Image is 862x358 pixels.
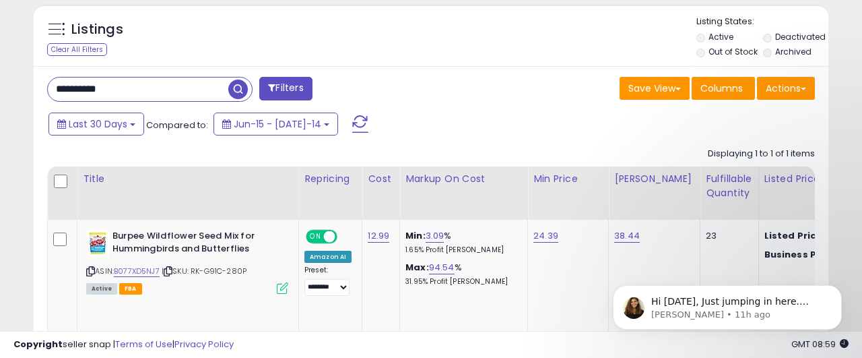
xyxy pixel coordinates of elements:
a: 3.09 [426,229,444,243]
div: Amazon AI [304,251,352,263]
div: Clear All Filters [47,43,107,56]
img: 41x07vfyjsL._SL40_.jpg [86,230,109,257]
span: Columns [700,82,743,95]
b: Burpee Wildflower Seed Mix for Hummingbirds and Butterflies [112,230,276,258]
b: Min: [405,229,426,242]
label: Out of Stock [708,46,758,57]
p: 31.95% Profit [PERSON_NAME] [405,277,517,287]
b: Listed Price: [764,229,826,242]
a: 12.99 [368,229,389,243]
div: Preset: [304,266,352,296]
div: Fulfillable Quantity [706,172,752,200]
button: Actions [757,77,815,100]
div: Cost [368,172,394,186]
p: Listing States: [696,16,828,28]
div: [PERSON_NAME] [614,172,694,186]
strong: Copyright [13,338,63,351]
a: 94.54 [429,261,455,274]
div: Displaying 1 to 1 of 1 items [708,148,815,160]
div: % [405,230,517,255]
button: Jun-15 - [DATE]-14 [213,113,338,136]
button: Filters [259,77,312,100]
a: B077XD5NJ7 [114,266,160,277]
span: ON [307,231,324,243]
span: OFF [335,231,357,243]
label: Deactivated [775,31,826,42]
b: Business Price: [764,248,838,261]
a: Privacy Policy [174,338,234,351]
label: Active [708,31,733,42]
span: Compared to: [146,119,208,131]
div: Markup on Cost [405,172,522,186]
label: Archived [775,46,811,57]
button: Columns [692,77,755,100]
button: Save View [620,77,690,100]
th: The percentage added to the cost of goods (COGS) that forms the calculator for Min & Max prices. [400,167,528,220]
span: | SKU: RK-G91C-280P [162,266,246,276]
iframe: Intercom notifications message [593,257,862,351]
div: Title [83,172,293,186]
div: seller snap | | [13,338,234,351]
div: % [405,262,517,287]
b: Max: [405,261,429,274]
a: 24.39 [533,229,558,243]
h5: Listings [71,20,123,39]
div: Min Price [533,172,603,186]
a: Terms of Use [115,338,172,351]
span: FBA [119,283,142,295]
div: 23 [706,230,748,242]
span: All listings currently available for purchase on Amazon [86,283,117,295]
span: Jun-15 - [DATE]-14 [234,117,321,131]
p: 1.65% Profit [PERSON_NAME] [405,245,517,255]
button: Last 30 Days [48,113,144,136]
a: 38.44 [614,229,640,243]
div: Repricing [304,172,356,186]
div: ASIN: [86,230,288,293]
span: Last 30 Days [69,117,127,131]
